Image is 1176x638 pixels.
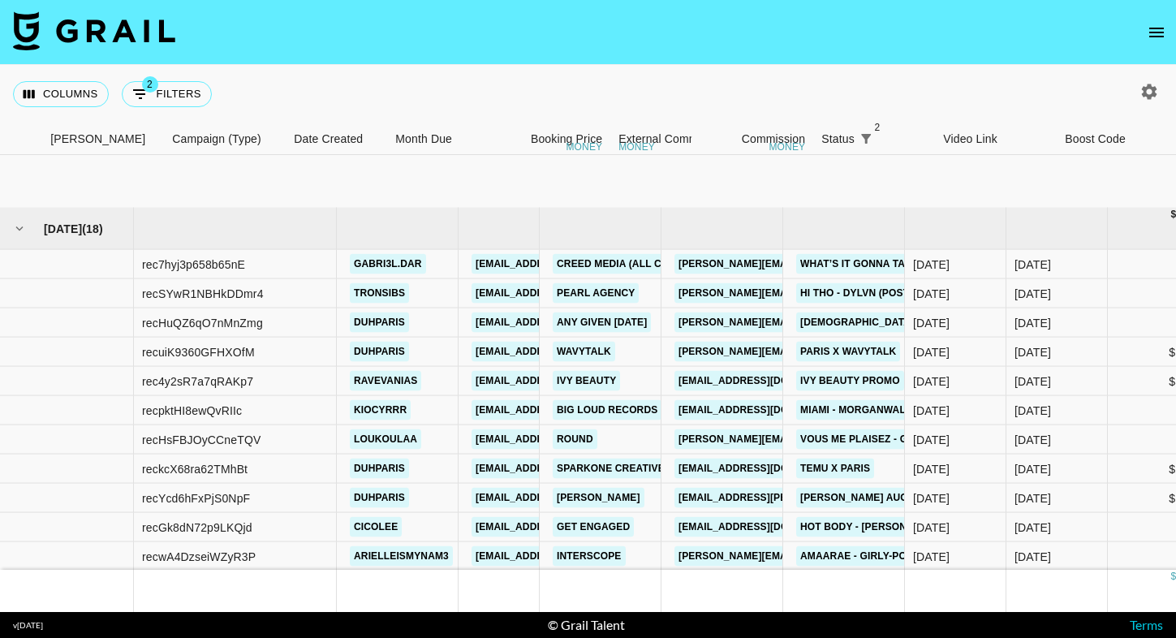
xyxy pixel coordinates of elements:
[553,488,644,508] a: [PERSON_NAME]
[531,123,602,155] div: Booking Price
[142,286,264,302] div: recSYwR1NBHkDDmr4
[286,123,387,155] div: Date Created
[769,142,805,152] div: money
[472,429,653,450] a: [EMAIL_ADDRESS][DOMAIN_NAME]
[122,81,212,107] button: Show filters
[1140,16,1173,49] button: open drawer
[674,488,939,508] a: [EMAIL_ADDRESS][PERSON_NAME][DOMAIN_NAME]
[13,81,109,107] button: Select columns
[913,344,950,360] div: 21/07/2025
[796,371,904,391] a: Ivy Beauty Promo
[855,127,877,150] button: Show filters
[472,488,653,508] a: [EMAIL_ADDRESS][DOMAIN_NAME]
[869,119,885,136] span: 2
[913,286,950,302] div: 31/07/2025
[1014,461,1051,477] div: Aug '25
[1170,208,1176,222] div: $
[142,461,248,477] div: reckcX68ra62TMhBt
[350,342,409,362] a: duhparis
[1014,432,1051,448] div: Aug '25
[796,283,916,304] a: Hi Tho - DYLVN (post)
[553,313,651,333] a: Any given [DATE]
[796,254,929,274] a: WHAT’S IT GONNA TAKE?
[913,256,950,273] div: 01/08/2025
[472,546,653,567] a: [EMAIL_ADDRESS][DOMAIN_NAME]
[553,546,626,567] a: Interscope
[1065,123,1126,155] div: Boost Code
[13,620,43,631] div: v [DATE]
[142,373,253,390] div: rec4y2sR7a7qRAKp7
[913,490,950,507] div: 30/07/2025
[913,403,950,419] div: 25/07/2025
[943,123,997,155] div: Video Link
[618,142,655,152] div: money
[796,400,929,420] a: Miami - morganwallen
[142,403,242,419] div: recpktHI8ewQvRIIc
[50,123,145,155] div: [PERSON_NAME]
[674,429,939,450] a: [PERSON_NAME][EMAIL_ADDRESS][DOMAIN_NAME]
[1170,570,1176,584] div: $
[142,490,250,507] div: recYcd6hFxPjS0NpF
[387,123,489,155] div: Month Due
[142,344,255,360] div: recuiK9360GFHXOfM
[674,400,856,420] a: [EMAIL_ADDRESS][DOMAIN_NAME]
[142,432,261,448] div: recHsFBJOyCCneTQV
[350,459,409,479] a: duhparis
[1130,617,1163,632] a: Terms
[913,461,950,477] div: 24/06/2025
[1014,373,1051,390] div: Aug '25
[472,459,653,479] a: [EMAIL_ADDRESS][DOMAIN_NAME]
[142,315,263,331] div: recHuQZ6qO7nMnZmg
[674,283,939,304] a: [PERSON_NAME][EMAIL_ADDRESS][DOMAIN_NAME]
[674,546,1023,567] a: [PERSON_NAME][EMAIL_ADDRESS][PERSON_NAME][DOMAIN_NAME]
[350,283,409,304] a: tronsibs
[566,142,602,152] div: money
[142,76,158,93] span: 2
[813,123,935,155] div: Status
[44,220,82,236] span: [DATE]
[42,123,164,155] div: Booker
[1014,490,1051,507] div: Aug '25
[553,400,661,420] a: Big Loud Records
[796,459,874,479] a: Temu X Paris
[1014,519,1051,536] div: Aug '25
[553,254,722,274] a: Creed Media (All Campaigns)
[674,254,1023,274] a: [PERSON_NAME][EMAIL_ADDRESS][PERSON_NAME][DOMAIN_NAME]
[1014,315,1051,331] div: Aug '25
[350,371,421,391] a: ravevanias
[1014,256,1051,273] div: Aug '25
[796,517,949,537] a: HOT BODY - [PERSON_NAME]
[913,373,950,390] div: 24/06/2025
[821,123,855,155] div: Status
[553,459,711,479] a: Sparkone Creative Limited
[1014,344,1051,360] div: Aug '25
[142,519,252,536] div: recGk8dN72p9LKQjd
[8,217,31,239] button: hide children
[472,342,653,362] a: [EMAIL_ADDRESS][DOMAIN_NAME]
[1014,403,1051,419] div: Aug '25
[350,400,411,420] a: kiocyrrr
[472,400,653,420] a: [EMAIL_ADDRESS][DOMAIN_NAME]
[674,371,856,391] a: [EMAIL_ADDRESS][DOMAIN_NAME]
[472,313,653,333] a: [EMAIL_ADDRESS][DOMAIN_NAME]
[82,220,103,236] span: ( 18 )
[674,342,939,362] a: [PERSON_NAME][EMAIL_ADDRESS][DOMAIN_NAME]
[935,123,1057,155] div: Video Link
[395,123,452,155] div: Month Due
[1014,549,1051,565] div: Aug '25
[350,488,409,508] a: duhparis
[350,546,453,567] a: arielleismynam3
[350,517,402,537] a: cicolee
[1014,286,1051,302] div: Aug '25
[350,254,426,274] a: gabri3l.dar
[164,123,286,155] div: Campaign (Type)
[472,254,653,274] a: [EMAIL_ADDRESS][DOMAIN_NAME]
[350,429,421,450] a: loukoulaa
[350,313,409,333] a: duhparis
[142,549,256,565] div: recwA4DzseiWZyR3P
[796,313,1029,333] a: [DEMOGRAPHIC_DATA] - Thinkin About You
[618,123,728,155] div: External Commission
[796,342,900,362] a: Paris X Wavytalk
[877,127,900,150] button: Sort
[913,315,950,331] div: 31/07/2025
